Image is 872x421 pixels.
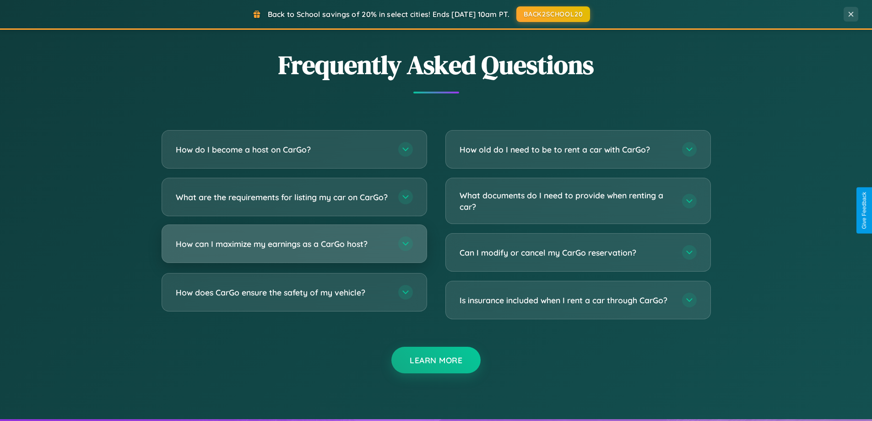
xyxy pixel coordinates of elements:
h3: How can I maximize my earnings as a CarGo host? [176,238,389,250]
button: Learn More [391,347,481,373]
h3: What documents do I need to provide when renting a car? [460,190,673,212]
h2: Frequently Asked Questions [162,47,711,82]
button: BACK2SCHOOL20 [516,6,590,22]
h3: How old do I need to be to rent a car with CarGo? [460,144,673,155]
h3: How does CarGo ensure the safety of my vehicle? [176,287,389,298]
h3: What are the requirements for listing my car on CarGo? [176,191,389,203]
span: Back to School savings of 20% in select cities! Ends [DATE] 10am PT. [268,10,509,19]
h3: How do I become a host on CarGo? [176,144,389,155]
h3: Is insurance included when I rent a car through CarGo? [460,295,673,306]
h3: Can I modify or cancel my CarGo reservation? [460,247,673,258]
div: Give Feedback [861,192,867,229]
